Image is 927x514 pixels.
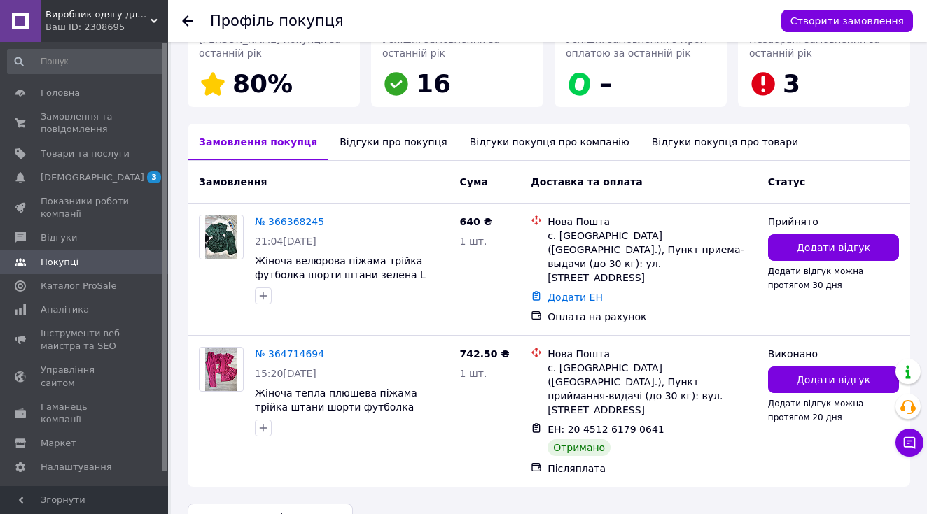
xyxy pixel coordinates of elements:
div: Замовлення покупця [188,124,328,160]
span: Додати відгук [797,373,870,387]
span: 1 шт. [460,368,487,379]
span: 640 ₴ [460,216,492,227]
a: Фото товару [199,347,244,392]
span: 21:04[DATE] [255,236,316,247]
div: Відгуки покупця про товари [641,124,809,160]
span: Успішні замовлення за останній рік [382,34,500,59]
a: Фото товару [199,215,244,259]
div: Повернутися назад [182,14,193,28]
button: Додати відгук [768,234,899,261]
span: Виробник одягу для будинку та сну - Modashoping [46,8,151,21]
span: Аналітика [41,304,89,316]
span: [PERSON_NAME] покупця за останній рік [199,34,341,59]
span: 3 [147,171,161,183]
span: Статус [768,176,805,187]
span: Додати відгук можна протягом 20 дня [768,399,864,422]
span: 16 [416,69,451,98]
span: Маркет [41,437,76,450]
div: Нова Пошта [548,347,757,361]
div: Відгуки про покупця [328,124,458,160]
div: Отримано [548,439,611,456]
div: Оплата на рахунок [548,310,757,324]
input: Пошук [7,49,165,74]
a: № 366368245 [255,216,324,227]
a: Додати ЕН [548,292,603,303]
span: Головна [41,87,80,99]
span: Гаманець компанії [41,401,130,426]
span: Замовлення та повідомлення [41,110,130,136]
span: Відгуки [41,231,77,244]
div: Відгуки покупця про компанію [459,124,641,160]
span: Cума [460,176,488,187]
span: Товари та послуги [41,148,130,160]
span: Успішні замовлення з Пром-оплатою за останній рік [566,34,711,59]
span: 742.50 ₴ [460,348,510,359]
span: Замовлення [199,176,267,187]
div: Післяплата [548,462,757,476]
span: Інструменти веб-майстра та SEO [41,327,130,352]
div: Виконано [768,347,899,361]
span: 3 [783,69,800,98]
span: Покупці [41,256,78,269]
button: Чат з покупцем [895,429,923,457]
span: 1 шт. [460,236,487,247]
span: 15:20[DATE] [255,368,316,379]
span: Управління сайтом [41,364,130,389]
span: Незабрані замовлення за останній рік [749,34,880,59]
a: Жіноча велюрова піжама трійка футболка шорти штани зелена L [255,255,426,280]
span: [DEMOGRAPHIC_DATA] [41,171,144,184]
span: 80% [232,69,293,98]
span: ЕН: 20 4512 6179 0641 [548,424,664,435]
div: с. [GEOGRAPHIC_DATA] ([GEOGRAPHIC_DATA].), Пункт приема-выдачи (до 30 кг): ул. [STREET_ADDRESS] [548,229,757,285]
a: Жіноча тепла плюшева піжама трійка штани шорти футболка малина [255,387,417,427]
span: Показники роботи компанії [41,195,130,220]
div: Нова Пошта [548,215,757,229]
button: Створити замовлення [781,10,913,32]
span: Налаштування [41,461,112,473]
img: Фото товару [205,215,238,259]
span: Каталог ProSale [41,280,116,292]
button: Додати відгук [768,366,899,393]
span: Доставка та оплата [531,176,643,187]
div: с. [GEOGRAPHIC_DATA] ([GEOGRAPHIC_DATA].), Пункт приймання-видачі (до 30 кг): вул. [STREET_ADDRESS] [548,361,757,417]
span: Додати відгук можна протягом 30 дня [768,266,864,290]
img: Фото товару [205,348,238,391]
span: Додати відгук [797,241,870,255]
div: Ваш ID: 2308695 [46,21,168,34]
div: Прийнято [768,215,899,229]
span: – [599,69,612,98]
a: № 364714694 [255,348,324,359]
h1: Профіль покупця [210,13,344,29]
